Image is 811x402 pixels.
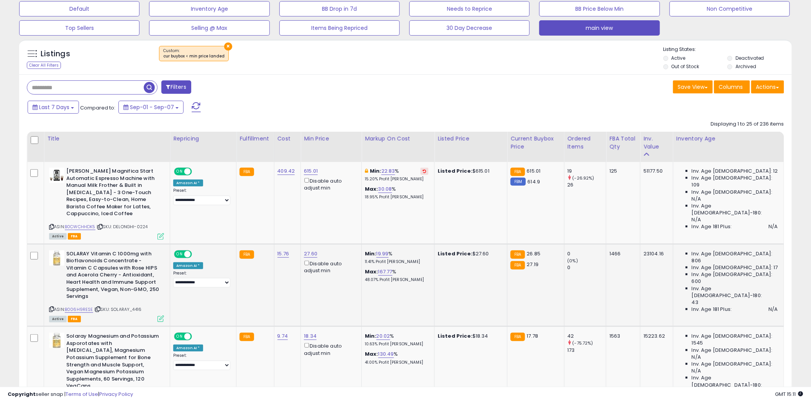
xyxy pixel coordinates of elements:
[609,250,634,257] div: 1466
[173,345,203,351] div: Amazon AI *
[692,196,701,203] span: N/A
[277,332,288,340] a: 9.74
[692,368,701,374] span: N/A
[99,391,133,398] a: Privacy Policy
[692,271,773,278] span: Inv. Age [DEMOGRAPHIC_DATA]:
[676,135,781,143] div: Inventory Age
[94,306,141,312] span: | SKU: SOLARAY_4416
[568,347,606,354] div: 173
[376,332,390,340] a: 20.02
[609,135,637,151] div: FBA Total Qty
[644,135,670,151] div: Inv. value
[365,351,428,365] div: %
[277,250,289,258] a: 15.76
[27,62,61,69] div: Clear All Filters
[173,180,203,186] div: Amazon AI *
[365,268,428,283] div: %
[304,167,318,175] a: 615.01
[240,333,254,341] small: FBA
[692,257,701,264] span: 806
[438,250,473,257] b: Listed Price:
[279,1,400,16] button: BB Drop in 7d
[41,49,70,59] h5: Listings
[279,20,400,36] button: Items Being Repriced
[66,333,159,392] b: Solaray Magnesium and Potassium Asporotates with [MEDICAL_DATA], Magnesium Potassium Supplement f...
[692,189,773,196] span: Inv. Age [DEMOGRAPHIC_DATA]:
[49,168,164,239] div: ASIN:
[527,167,541,175] span: 615.01
[365,342,428,347] p: 10.63% Profit [PERSON_NAME]
[511,178,525,186] small: FBM
[304,176,356,191] div: Disable auto adjust min
[719,83,743,91] span: Columns
[769,306,778,313] span: N/A
[240,168,254,176] small: FBA
[511,168,525,176] small: FBA
[304,250,317,258] a: 27.60
[304,259,356,274] div: Disable auto adjust min
[671,55,686,61] label: Active
[773,168,778,175] span: 12
[161,80,191,94] button: Filters
[409,1,530,16] button: Needs to Reprice
[365,277,428,283] p: 48.07% Profit [PERSON_NAME]
[692,203,778,216] span: Inv. Age [DEMOGRAPHIC_DATA]-180:
[49,250,64,266] img: 41fUeK3hYzL._SL40_.jpg
[365,350,378,358] b: Max:
[692,168,773,175] span: Inv. Age [DEMOGRAPHIC_DATA]:
[692,264,773,271] span: Inv. Age [DEMOGRAPHIC_DATA]:
[365,250,376,257] b: Min:
[692,374,778,388] span: Inv. Age [DEMOGRAPHIC_DATA]-180:
[191,251,203,257] span: OFF
[692,306,732,313] span: Inv. Age 181 Plus:
[774,264,778,271] span: 17
[609,333,634,340] div: 1563
[365,135,431,143] div: Markup on Cost
[173,262,203,269] div: Amazon AI *
[670,1,790,16] button: Non Competitive
[671,63,699,70] label: Out of Stock
[692,354,701,361] span: N/A
[644,333,667,340] div: 15223.62
[438,168,501,175] div: $615.01
[8,391,133,398] div: seller snap | |
[381,167,395,175] a: 22.83
[692,175,773,181] span: Inv. Age [DEMOGRAPHIC_DATA]:
[365,259,428,265] p: 11.41% Profit [PERSON_NAME]
[49,168,64,183] img: 41PfmvosAXL._SL40_.jpg
[19,1,140,16] button: Default
[692,216,701,223] span: N/A
[609,168,634,175] div: 125
[568,181,606,188] div: 26
[66,168,159,219] b: [PERSON_NAME] Magnifica Start Automatic Espresso Machine with Manual Milk Frother & Built in [MED...
[692,278,701,285] span: 600
[173,353,230,370] div: Preset:
[163,48,225,59] span: Custom:
[8,391,36,398] strong: Copyright
[365,194,428,200] p: 18.95% Profit [PERSON_NAME]
[378,185,392,193] a: 30.08
[49,250,164,322] div: ASIN:
[528,178,540,185] span: 614.9
[692,361,773,368] span: Inv. Age [DEMOGRAPHIC_DATA]:
[527,250,541,257] span: 26.85
[714,80,750,93] button: Columns
[224,42,232,51] button: ×
[130,103,174,111] span: Sep-01 - Sep-07
[511,135,561,151] div: Current Buybox Price
[511,250,525,259] small: FBA
[277,167,295,175] a: 409.42
[365,250,428,265] div: %
[19,20,140,36] button: Top Sellers
[149,20,269,36] button: Selling @ Max
[365,333,428,347] div: %
[173,271,230,288] div: Preset:
[173,135,233,143] div: Repricing
[68,233,81,240] span: FBA
[49,316,67,322] span: All listings currently available for purchase on Amazon
[370,167,381,175] b: Min:
[39,103,69,111] span: Last 7 Days
[539,1,660,16] button: BB Price Below Min
[365,168,428,182] div: %
[175,333,184,340] span: ON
